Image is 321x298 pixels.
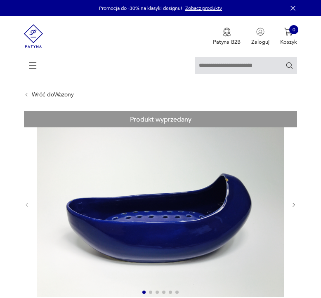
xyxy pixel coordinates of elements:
p: Patyna B2B [213,38,241,46]
img: Patyna - sklep z meblami i dekoracjami vintage [24,16,43,56]
img: Zdjęcie produktu Ikebana Włocławek [37,111,284,297]
p: Koszyk [280,38,297,46]
button: 0Koszyk [280,28,297,46]
button: Patyna B2B [213,28,241,46]
button: Zaloguj [251,28,269,46]
img: Ikonka użytkownika [256,28,264,36]
a: Zobacz produkty [185,5,222,12]
p: Zaloguj [251,38,269,46]
a: Wróć doWazony [32,92,74,98]
img: Ikona medalu [223,28,231,37]
a: Ikona medaluPatyna B2B [213,28,241,46]
div: 0 [289,25,298,34]
img: Ikona koszyka [284,28,293,36]
div: Produkt wyprzedany [24,111,297,127]
button: Szukaj [286,61,293,69]
p: Promocja do -30% na klasyki designu! [99,5,182,12]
